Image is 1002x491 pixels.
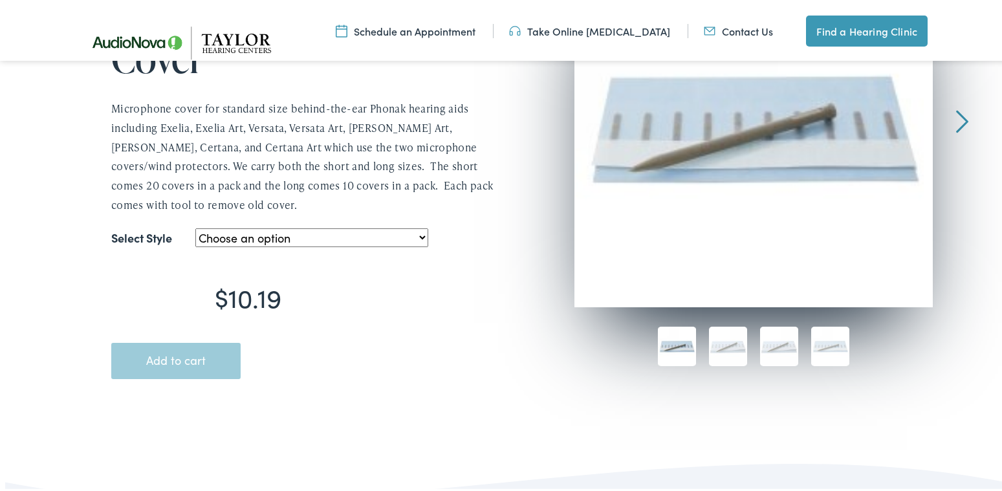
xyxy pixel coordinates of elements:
[658,324,696,364] img: Long Phonak wind and weather/mic protector.
[215,276,281,312] bdi: 10.19
[336,21,347,36] img: utility icon
[709,324,747,364] img: Short Phonak wind and weather/mic protector.
[704,21,773,36] a: Contact Us
[806,13,928,44] a: Find a Hearing Clinic
[509,21,670,36] a: Take Online [MEDICAL_DATA]
[704,21,715,36] img: utility icon
[509,21,521,36] img: utility icon
[111,224,172,247] label: Select Style
[215,276,228,312] span: $
[811,324,849,364] img: Phonak Wind and Weather Protector/ Mic Cover
[111,340,241,376] button: Add to cart
[336,21,475,36] a: Schedule an Appointment
[111,98,493,210] span: Microphone cover for standard size behind-the-ear Phonak hearing aids including Exelia, Exelia Ar...
[760,324,798,364] img: Phonak Wind and Weather Protector/ Mic Cover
